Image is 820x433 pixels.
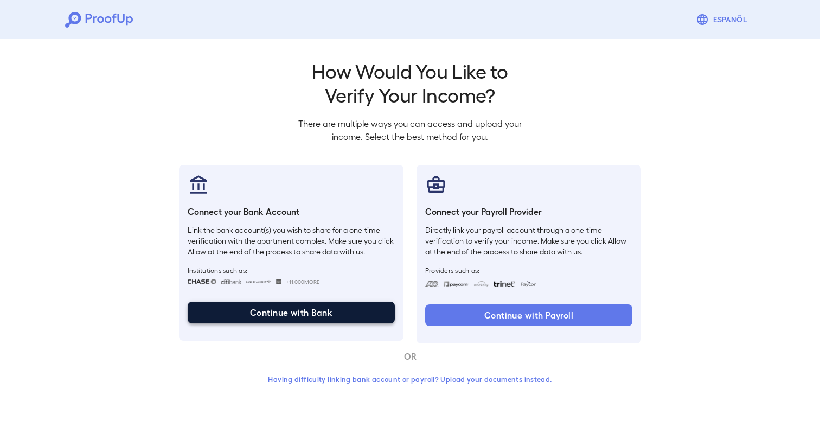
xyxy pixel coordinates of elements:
p: Directly link your payroll account through a one-time verification to verify your income. Make su... [425,225,632,257]
span: Institutions such as: [188,266,395,275]
img: bankOfAmerica.svg [246,279,272,284]
button: Continue with Payroll [425,304,632,326]
img: paycom.svg [443,281,469,287]
img: citibank.svg [221,279,241,284]
img: paycon.svg [520,281,536,287]
img: bankAccount.svg [188,174,209,195]
img: workday.svg [473,281,489,287]
span: Providers such as: [425,266,632,275]
button: Espanõl [691,9,755,30]
img: trinet.svg [494,281,515,287]
button: Continue with Bank [188,302,395,323]
img: payrollProvider.svg [425,174,447,195]
span: +11,000 More [286,277,319,286]
p: OR [399,350,421,363]
img: wellsfargo.svg [276,279,282,284]
h6: Connect your Bank Account [188,205,395,218]
h6: Connect your Payroll Provider [425,205,632,218]
p: Link the bank account(s) you wish to share for a one-time verification with the apartment complex... [188,225,395,257]
img: chase.svg [188,279,216,284]
p: There are multiple ways you can access and upload your income. Select the best method for you. [290,117,530,143]
img: adp.svg [425,281,439,287]
h2: How Would You Like to Verify Your Income? [290,59,530,106]
button: Having difficulty linking bank account or payroll? Upload your documents instead. [252,370,568,389]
